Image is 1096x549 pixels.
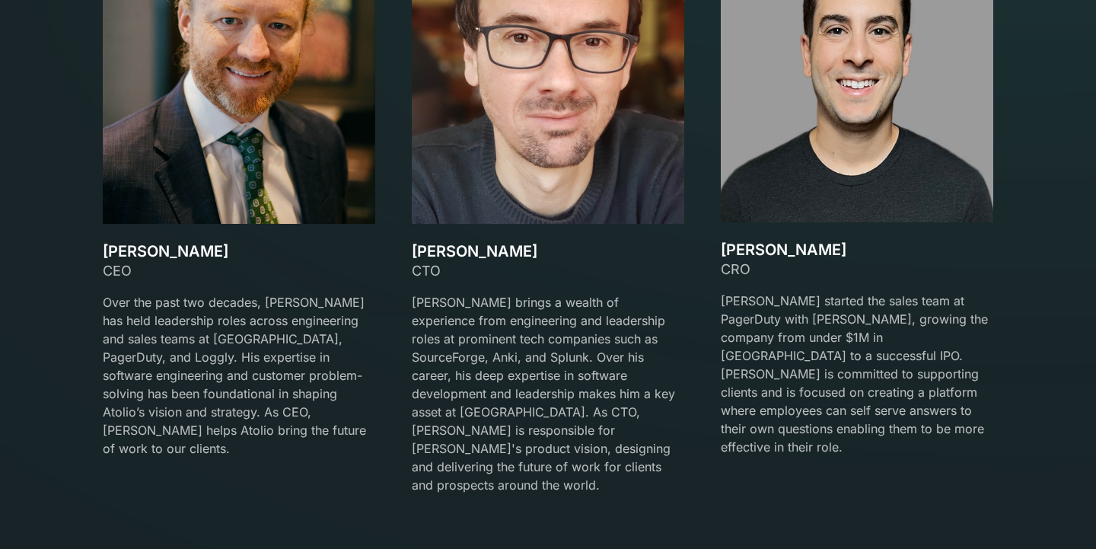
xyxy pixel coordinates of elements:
p: Over the past two decades, [PERSON_NAME] has held leadership roles across engineering and sales t... [103,293,375,458]
div: CEO [103,260,375,281]
h3: [PERSON_NAME] [103,242,375,260]
p: [PERSON_NAME] brings a wealth of experience from engineering and leadership roles at prominent te... [412,293,684,494]
h3: [PERSON_NAME] [412,242,684,260]
div: CRO [721,259,993,279]
p: [PERSON_NAME] started the sales team at PagerDuty with [PERSON_NAME], growing the company from un... [721,292,993,456]
div: CTO [412,260,684,281]
h3: [PERSON_NAME] [721,241,993,259]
